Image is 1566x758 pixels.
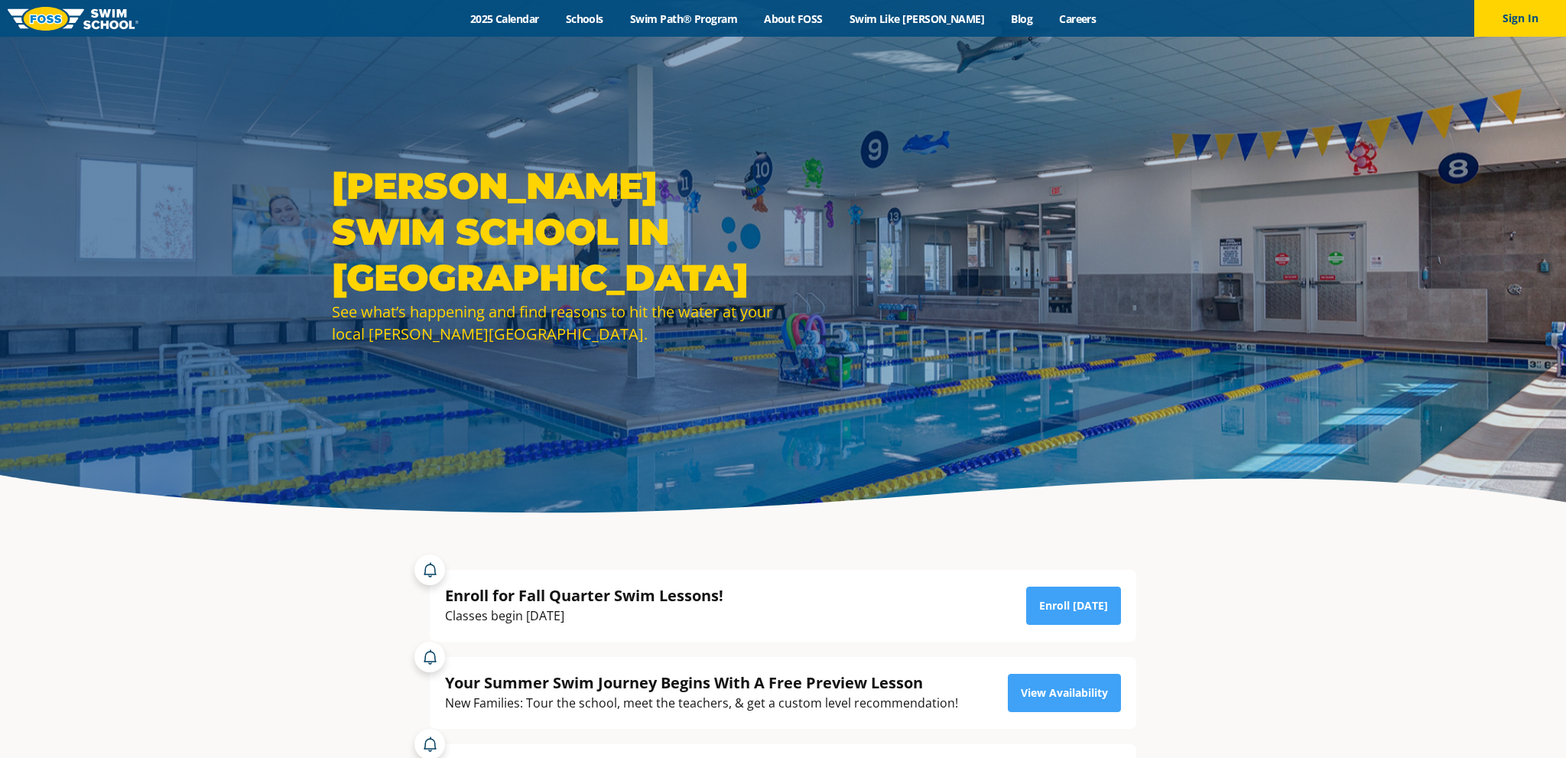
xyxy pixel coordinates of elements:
a: Schools [552,11,616,26]
a: Careers [1046,11,1110,26]
a: Swim Like [PERSON_NAME] [836,11,998,26]
div: Enroll for Fall Quarter Swim Lessons! [445,585,723,606]
div: Classes begin [DATE] [445,606,723,626]
a: 2025 Calendar [456,11,552,26]
img: FOSS Swim School Logo [8,7,138,31]
div: Your Summer Swim Journey Begins With A Free Preview Lesson [445,672,958,693]
h1: [PERSON_NAME] Swim School in [GEOGRAPHIC_DATA] [332,163,775,301]
a: Swim Path® Program [616,11,750,26]
a: About FOSS [751,11,837,26]
a: Enroll [DATE] [1026,587,1121,625]
div: See what’s happening and find reasons to hit the water at your local [PERSON_NAME][GEOGRAPHIC_DATA]. [332,301,775,345]
a: View Availability [1008,674,1121,712]
a: Blog [998,11,1046,26]
div: New Families: Tour the school, meet the teachers, & get a custom level recommendation! [445,693,958,714]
